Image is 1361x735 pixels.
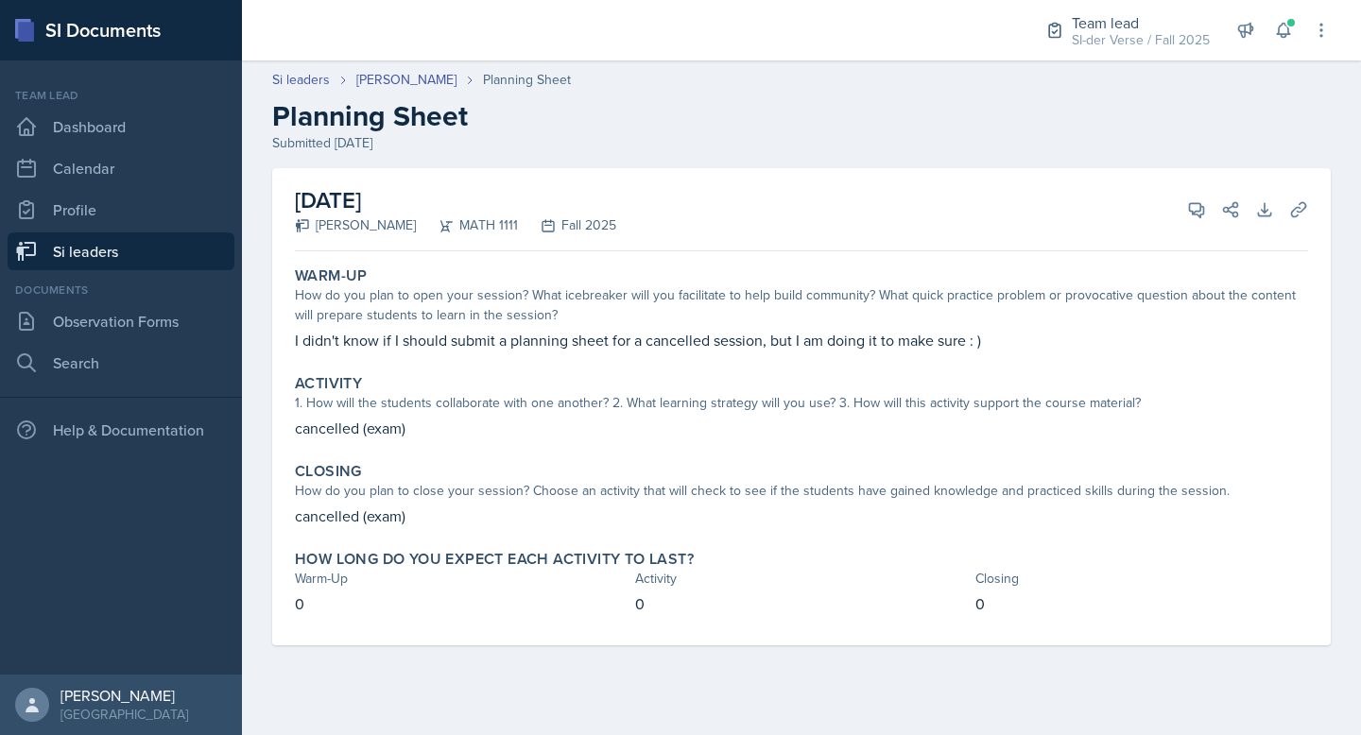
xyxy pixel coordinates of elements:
div: [PERSON_NAME] [60,686,188,705]
h2: [DATE] [295,183,616,217]
p: 0 [635,592,968,615]
div: 1. How will the students collaborate with one another? 2. What learning strategy will you use? 3.... [295,393,1308,413]
h2: Planning Sheet [272,99,1331,133]
div: Team lead [8,87,234,104]
a: Search [8,344,234,382]
p: 0 [295,592,628,615]
p: I didn't know if I should submit a planning sheet for a cancelled session, but I am doing it to m... [295,329,1308,351]
label: Closing [295,462,362,481]
div: How do you plan to open your session? What icebreaker will you facilitate to help build community... [295,285,1308,325]
a: Si leaders [8,232,234,270]
div: How do you plan to close your session? Choose an activity that will check to see if the students ... [295,481,1308,501]
div: Submitted [DATE] [272,133,1331,153]
div: Warm-Up [295,569,628,589]
div: Activity [635,569,968,589]
div: Help & Documentation [8,411,234,449]
a: Profile [8,191,234,229]
a: Observation Forms [8,302,234,340]
label: Warm-Up [295,266,368,285]
div: Closing [975,569,1308,589]
div: [GEOGRAPHIC_DATA] [60,705,188,724]
a: Calendar [8,149,234,187]
div: Team lead [1072,11,1210,34]
div: MATH 1111 [416,215,518,235]
label: How long do you expect each activity to last? [295,550,694,569]
p: 0 [975,592,1308,615]
label: Activity [295,374,362,393]
a: [PERSON_NAME] [356,70,457,90]
div: Fall 2025 [518,215,616,235]
div: Documents [8,282,234,299]
p: cancelled (exam) [295,504,1308,527]
div: SI-der Verse / Fall 2025 [1072,30,1210,50]
a: Dashboard [8,108,234,145]
a: Si leaders [272,70,330,90]
p: cancelled (exam) [295,417,1308,439]
div: Planning Sheet [483,70,571,90]
div: [PERSON_NAME] [295,215,416,235]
